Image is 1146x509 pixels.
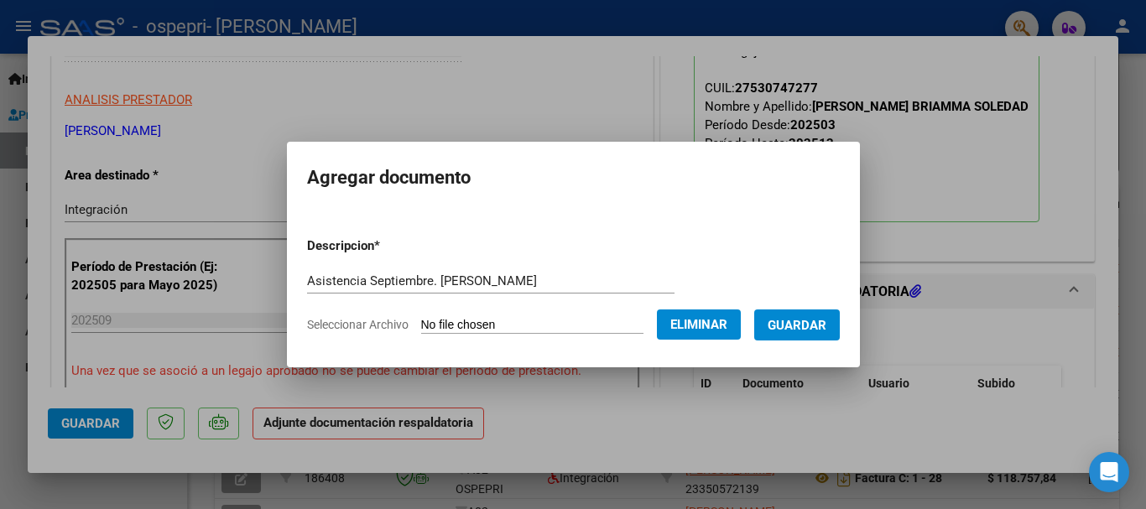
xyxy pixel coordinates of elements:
[307,162,840,194] h2: Agregar documento
[670,317,727,332] span: Eliminar
[768,318,826,333] span: Guardar
[1089,452,1129,492] div: Open Intercom Messenger
[307,236,467,256] p: Descripcion
[657,309,741,340] button: Eliminar
[754,309,840,340] button: Guardar
[307,318,409,331] span: Seleccionar Archivo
